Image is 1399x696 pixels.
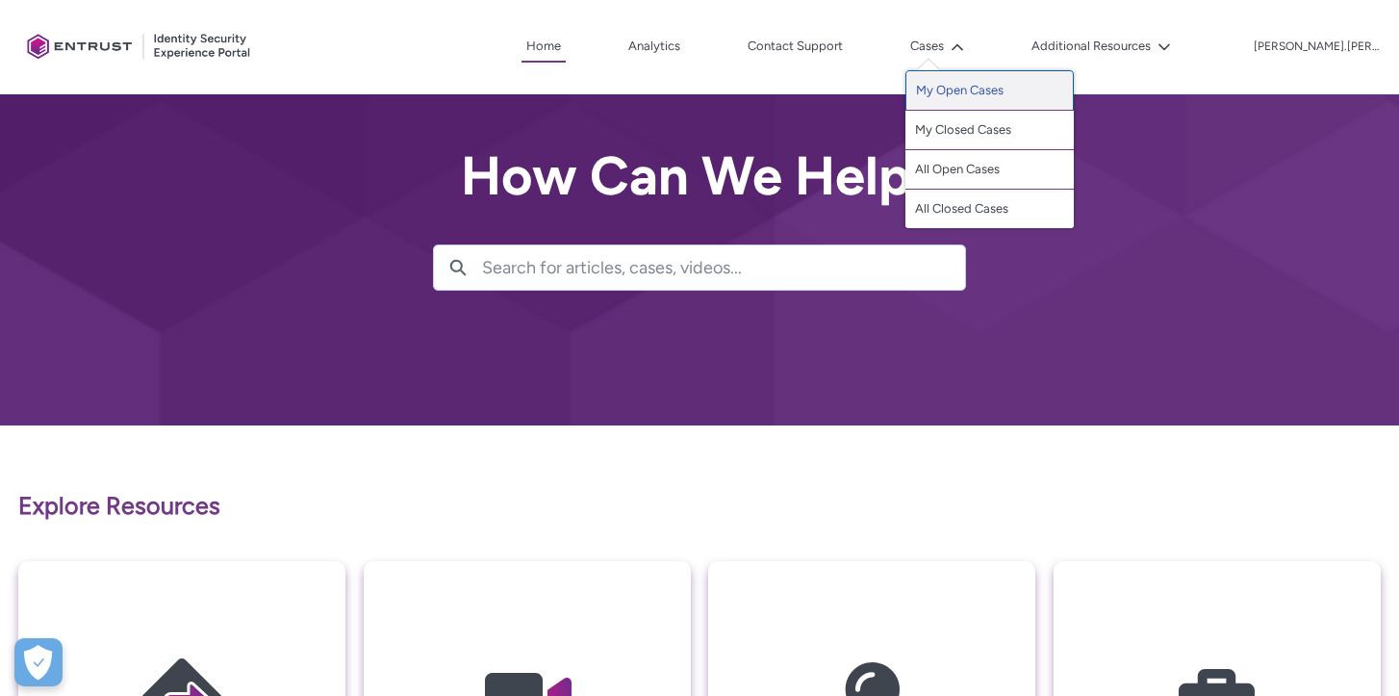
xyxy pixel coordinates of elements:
button: Open Preferences [14,638,63,686]
button: User Profile hannah.whelan [1253,36,1380,55]
h2: How Can We Help? [433,146,966,206]
a: My Closed Cases [905,111,1074,150]
a: All Closed Cases [905,190,1074,228]
a: My Open Cases [905,70,1074,111]
a: All Open Cases [905,150,1074,190]
div: Cookie Preferences [14,638,63,686]
a: Home [521,32,566,63]
button: Cases [905,32,969,61]
button: Additional Resources [1027,32,1176,61]
p: [PERSON_NAME].[PERSON_NAME] [1254,40,1379,54]
input: Search for articles, cases, videos... [482,245,965,290]
a: Contact Support [743,32,848,61]
p: Explore Resources [18,488,1381,525]
button: Search [434,245,482,290]
a: Analytics, opens in new tab [623,32,685,61]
